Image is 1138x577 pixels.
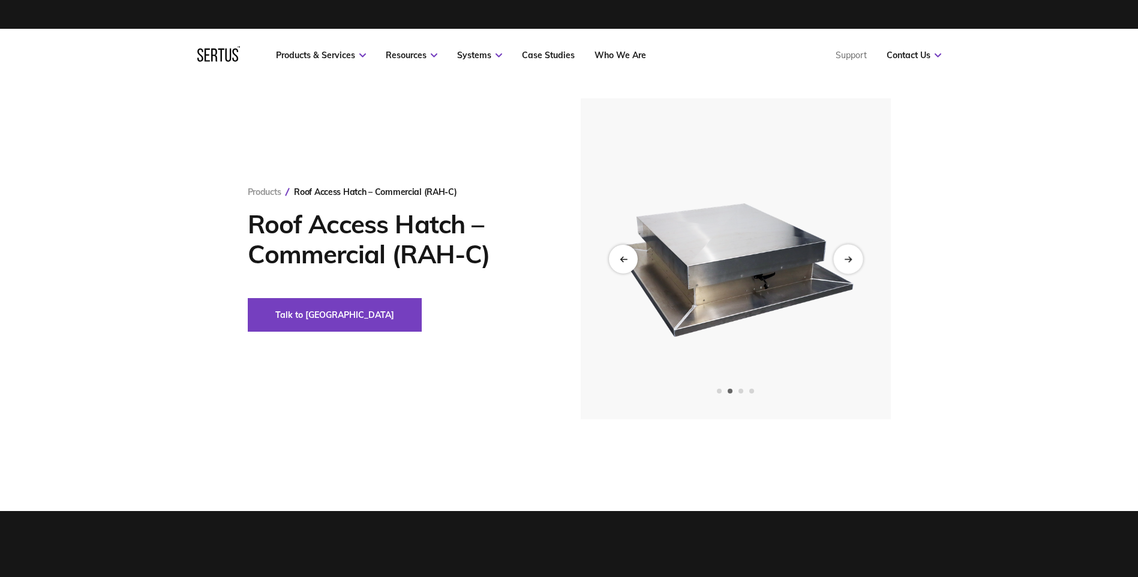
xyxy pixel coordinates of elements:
span: Go to slide 1 [717,389,722,393]
a: Support [836,50,867,61]
a: Case Studies [522,50,575,61]
h1: Roof Access Hatch – Commercial (RAH-C) [248,209,545,269]
a: Systems [457,50,502,61]
a: Products [248,187,281,197]
button: Talk to [GEOGRAPHIC_DATA] [248,298,422,332]
a: Contact Us [887,50,941,61]
span: Go to slide 4 [749,389,754,393]
a: Who We Are [594,50,646,61]
iframe: Chat Widget [922,438,1138,577]
div: Previous slide [609,245,638,274]
a: Resources [386,50,437,61]
div: Next slide [833,244,863,274]
a: Products & Services [276,50,366,61]
span: Go to slide 3 [738,389,743,393]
